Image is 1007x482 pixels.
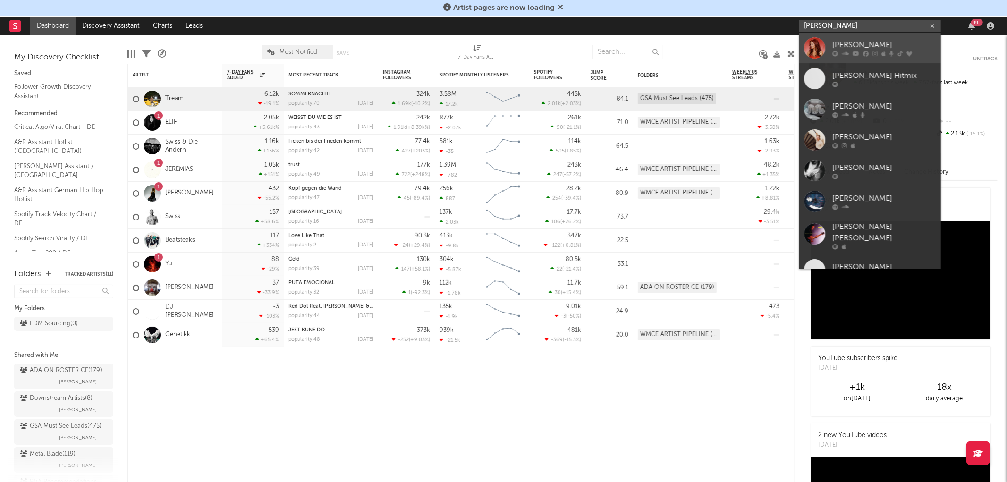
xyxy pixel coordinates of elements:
div: 7-Day Fans Added (7-Day Fans Added) [458,40,496,68]
div: Recommended [14,108,113,119]
div: 84.1 [591,93,628,105]
div: ( ) [546,195,581,201]
div: 33.1 [591,259,628,270]
div: ( ) [392,337,430,343]
div: popularity: 32 [288,290,319,295]
svg: Chart title [482,276,525,300]
div: ( ) [550,266,581,272]
div: 6.12k [264,91,279,97]
span: 7-Day Fans Added [227,69,257,81]
div: popularity: 44 [288,313,320,319]
div: [PERSON_NAME] [832,193,936,204]
span: +2.03 % [562,101,580,107]
span: -21.4 % [564,267,580,272]
div: -539 [266,327,279,333]
div: [PERSON_NAME] [832,101,936,112]
div: 1.22k [765,186,779,192]
div: -3.58 % [758,124,779,130]
div: +8.81 % [756,195,779,201]
a: [PERSON_NAME] [799,254,941,285]
div: trust [288,162,373,168]
div: Jump Score [591,70,614,81]
div: Red Dot (feat. Shindy & AJ Tracey) [288,304,373,309]
a: Genetikk [165,331,190,339]
span: -369 [551,338,563,343]
div: [DATE] [358,219,373,224]
div: 59.1 [591,282,628,294]
span: +8.39k % [407,125,429,130]
input: Search for folders... [14,285,113,298]
div: 135k [440,304,452,310]
div: [DATE] [358,266,373,271]
div: -5.4 % [761,313,779,319]
span: -24 [400,243,409,248]
span: [PERSON_NAME] [59,376,97,388]
a: Spotify Search Virality / DE [14,233,104,244]
div: ( ) [395,266,430,272]
span: Artist pages are now loading [454,4,555,12]
span: 147 [401,267,410,272]
div: ( ) [398,195,430,201]
svg: Chart title [482,182,525,205]
div: ( ) [547,171,581,178]
div: ( ) [388,124,430,130]
span: -3 [561,314,566,319]
div: popularity: 42 [288,148,320,153]
div: Saved [14,68,113,79]
div: -9.8k [440,243,459,249]
div: 20.0 [591,330,628,341]
a: ADA ON ROSTER CE(179)[PERSON_NAME] [14,364,113,389]
a: [PERSON_NAME] Hitmix [799,63,941,94]
span: +0.81 % [562,243,580,248]
div: popularity: 43 [288,125,320,130]
div: -2.07k [440,125,461,131]
div: 71.0 [591,117,628,128]
div: 64.5 [591,141,628,152]
div: popularity: 48 [288,337,320,342]
div: -1.9k [440,313,458,320]
div: Ficken bis der Frieden kommt [288,139,373,144]
div: ( ) [396,171,430,178]
a: DJ [PERSON_NAME] [165,304,218,320]
div: Shared with Me [14,350,113,361]
span: 2.01k [548,101,560,107]
div: [PERSON_NAME] Hitmix [832,70,936,82]
div: -3 [273,304,279,310]
div: A&R Pipeline [158,40,166,68]
div: 445k [567,91,581,97]
div: +334 % [257,242,279,248]
div: +5.61k % [254,124,279,130]
a: SOMMERNÄCHTE [288,92,332,97]
span: -122 [550,243,560,248]
div: [DATE] [358,195,373,201]
div: [DATE] [358,243,373,248]
span: 427 [402,149,411,154]
span: 1 [408,290,411,296]
div: 304k [440,256,454,262]
span: -39.4 % [563,196,580,201]
div: [DATE] [358,125,373,130]
div: 481k [567,327,581,333]
span: [PERSON_NAME] [59,404,97,415]
span: +85 % [566,149,580,154]
div: 9.01k [566,304,581,310]
div: +151 % [259,171,279,178]
div: [PERSON_NAME] [PERSON_NAME] [832,221,936,244]
div: 324k [416,91,430,97]
div: 22.5 [591,235,628,246]
span: +248 % [412,172,429,178]
div: 413k [440,233,453,239]
a: Charts [146,17,179,35]
div: WMCE ARTIST PIPELINE (ADA + A&R) (683) [638,187,720,199]
div: 347k [567,233,581,239]
span: 45 [404,196,410,201]
span: 247 [553,172,562,178]
div: 177k [417,162,430,168]
div: PUTA EMOCIONAL [288,280,373,286]
a: Critical Algo/Viral Chart - DE [14,122,104,132]
span: 722 [402,172,410,178]
div: 2.03k [440,219,459,225]
div: Metal Blade ( 119 ) [20,448,76,460]
div: ( ) [550,148,581,154]
div: Berlin am Meer [288,210,373,215]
